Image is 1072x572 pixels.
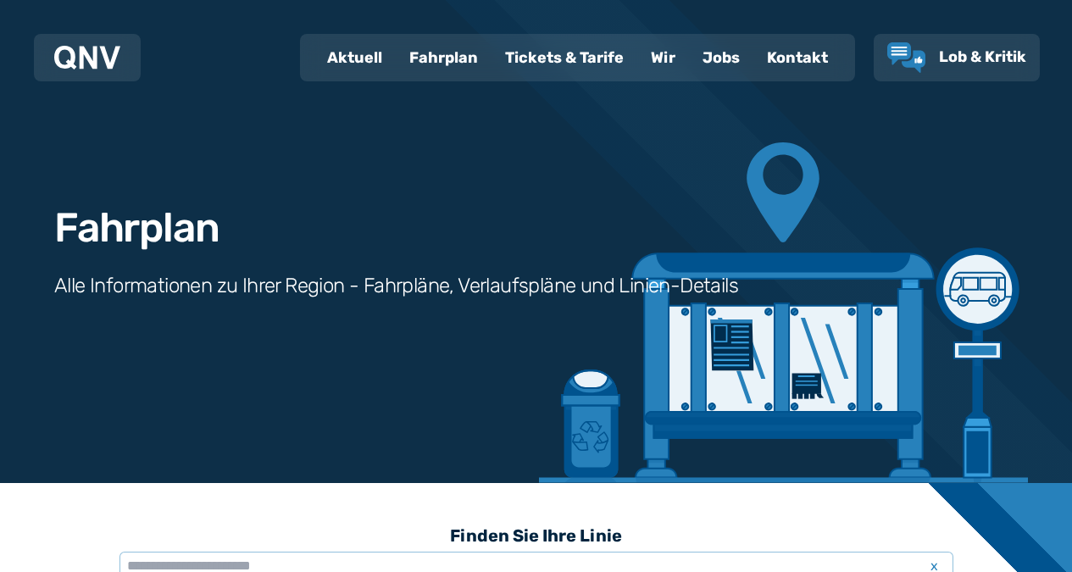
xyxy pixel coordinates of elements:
[119,517,953,554] h3: Finden Sie Ihre Linie
[939,47,1026,66] span: Lob & Kritik
[54,46,120,69] img: QNV Logo
[887,42,1026,73] a: Lob & Kritik
[637,36,689,80] a: Wir
[689,36,753,80] a: Jobs
[492,36,637,80] a: Tickets & Tarife
[396,36,492,80] a: Fahrplan
[314,36,396,80] a: Aktuell
[54,208,219,248] h1: Fahrplan
[753,36,841,80] a: Kontakt
[54,41,120,75] a: QNV Logo
[54,272,738,299] h3: Alle Informationen zu Ihrer Region - Fahrpläne, Verlaufspläne und Linien-Details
